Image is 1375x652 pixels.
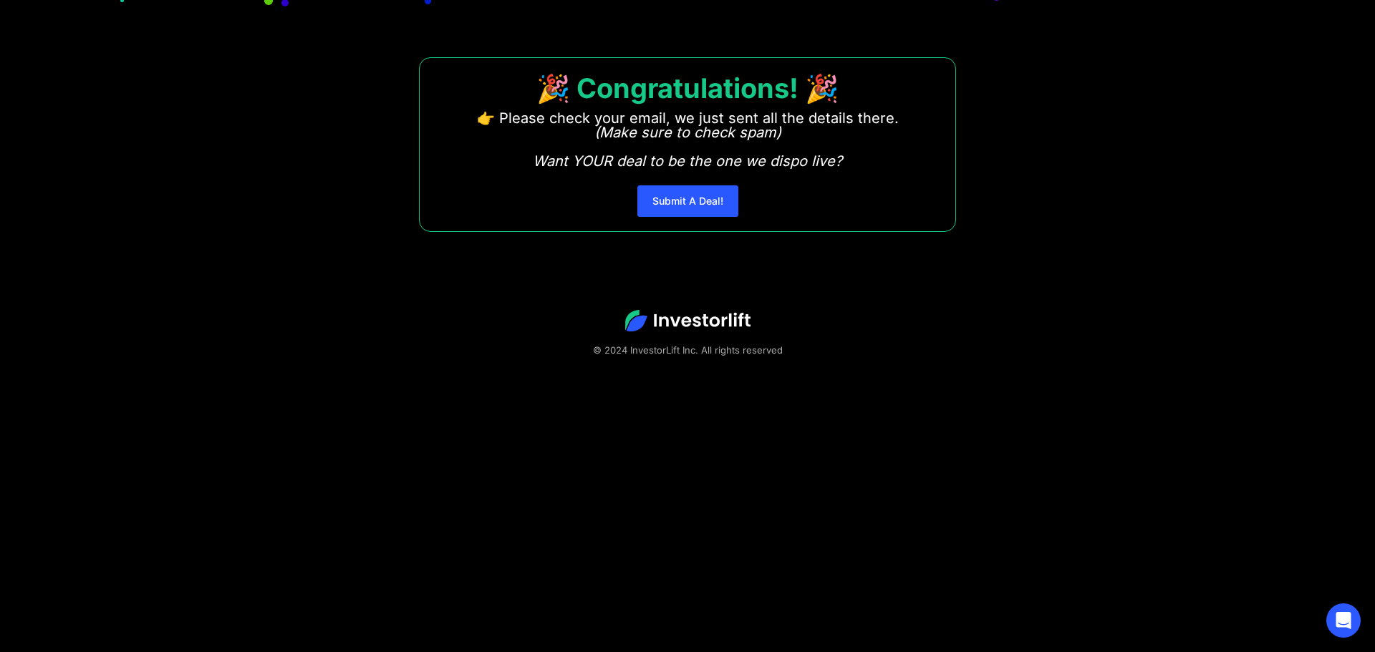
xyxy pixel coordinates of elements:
[637,185,738,217] a: Submit A Deal!
[536,72,839,104] strong: 🎉 Congratulations! 🎉
[477,111,899,168] p: 👉 Please check your email, we just sent all the details there. ‍
[50,343,1325,357] div: © 2024 InvestorLift Inc. All rights reserved
[1326,603,1361,638] div: Open Intercom Messenger
[533,124,842,170] em: (Make sure to check spam) Want YOUR deal to be the one we dispo live?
